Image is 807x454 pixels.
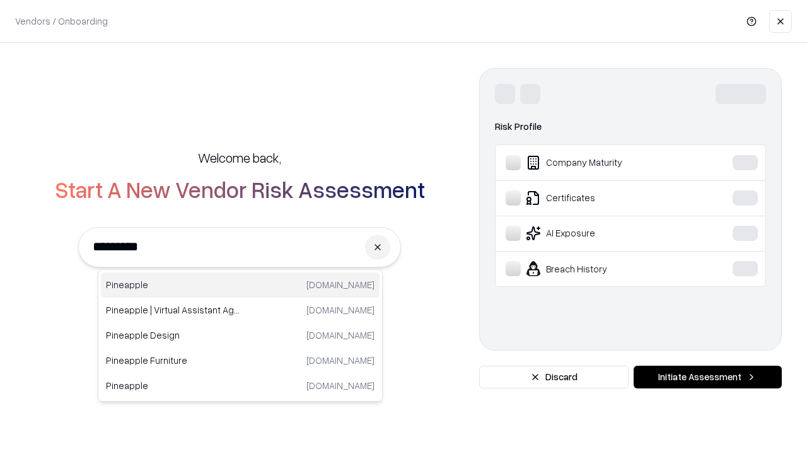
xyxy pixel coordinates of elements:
[306,303,374,317] p: [DOMAIN_NAME]
[15,15,108,28] p: Vendors / Onboarding
[306,354,374,367] p: [DOMAIN_NAME]
[198,149,281,166] h5: Welcome back,
[55,177,425,202] h2: Start A New Vendor Risk Assessment
[634,366,782,388] button: Initiate Assessment
[479,366,629,388] button: Discard
[506,190,694,206] div: Certificates
[495,119,766,134] div: Risk Profile
[506,261,694,276] div: Breach History
[106,379,240,392] p: Pineapple
[106,303,240,317] p: Pineapple | Virtual Assistant Agency
[306,278,374,291] p: [DOMAIN_NAME]
[106,278,240,291] p: Pineapple
[106,329,240,342] p: Pineapple Design
[106,354,240,367] p: Pineapple Furniture
[506,226,694,241] div: AI Exposure
[506,155,694,170] div: Company Maturity
[98,269,383,402] div: Suggestions
[306,329,374,342] p: [DOMAIN_NAME]
[306,379,374,392] p: [DOMAIN_NAME]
